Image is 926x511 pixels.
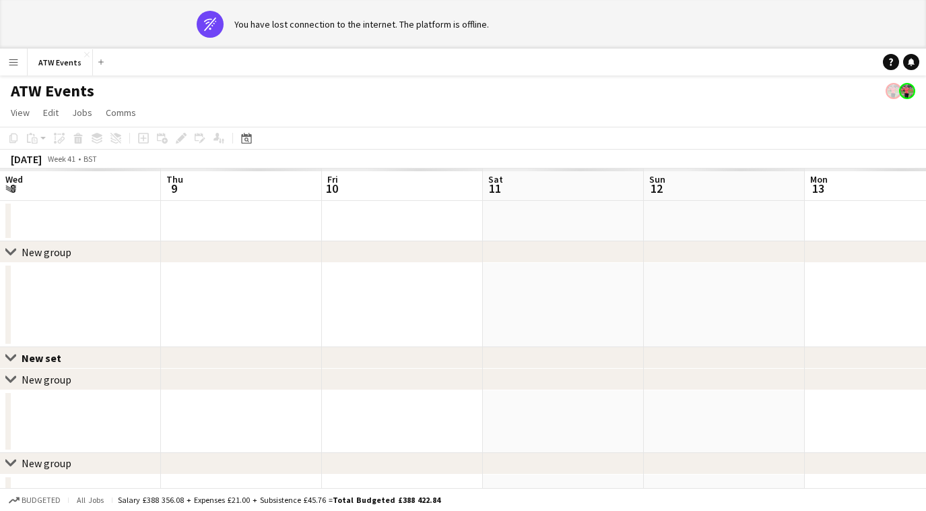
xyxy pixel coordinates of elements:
a: Jobs [67,104,98,121]
a: View [5,104,35,121]
div: New group [22,373,71,386]
span: Edit [43,107,59,119]
div: [DATE] [11,152,42,166]
span: Comms [106,107,136,119]
h1: ATW Events [11,81,94,101]
app-user-avatar: ATW Racemakers [886,83,902,99]
span: 11 [486,181,503,196]
span: 10 [325,181,338,196]
a: Edit [38,104,64,121]
div: New group [22,456,71,470]
app-user-avatar: ATW Racemakers [899,83,915,99]
span: 9 [164,181,183,196]
span: Budgeted [22,495,61,505]
a: Comms [100,104,141,121]
span: 12 [647,181,665,196]
div: You have lost connection to the internet. The platform is offline. [234,18,489,30]
button: Budgeted [7,493,63,508]
span: Jobs [72,107,92,119]
span: Wed [5,173,23,185]
span: Total Budgeted £388 422.84 [333,495,440,505]
span: Sun [649,173,665,185]
span: 8 [3,181,23,196]
span: Week 41 [44,154,78,164]
div: BST [84,154,97,164]
span: Thu [166,173,183,185]
span: Sat [488,173,503,185]
span: Fri [327,173,338,185]
div: New set [22,351,72,365]
span: View [11,107,30,119]
span: Mon [810,173,828,185]
span: All jobs [74,495,106,505]
button: ATW Events [28,49,93,76]
span: 13 [808,181,828,196]
div: Salary £388 356.08 + Expenses £21.00 + Subsistence £45.76 = [118,495,440,505]
div: New group [22,245,71,259]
